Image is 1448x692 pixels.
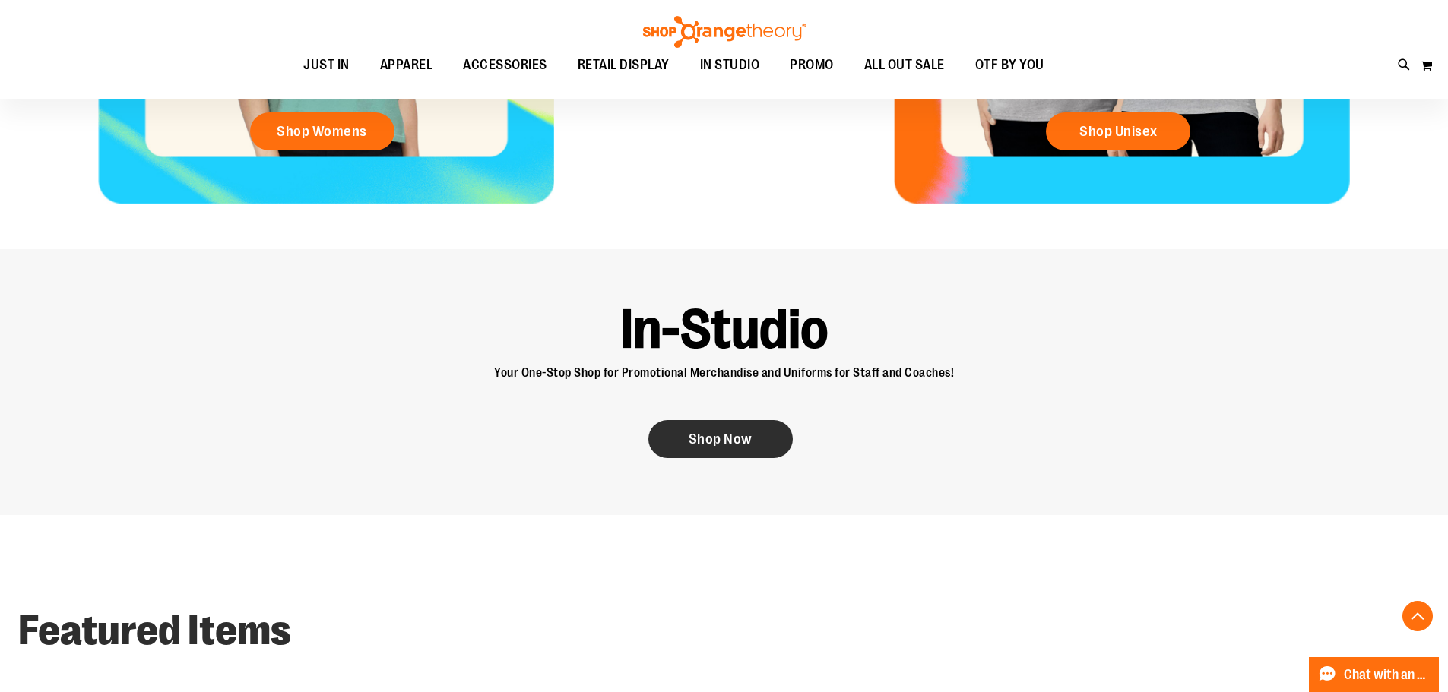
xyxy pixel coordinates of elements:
strong: In-Studio [620,298,829,361]
span: ACCESSORIES [463,48,547,82]
a: Shop Womens [250,112,394,150]
button: Back To Top [1402,601,1433,631]
span: OTF BY YOU [975,48,1044,82]
span: Chat with an Expert [1344,668,1430,682]
span: Your One-Stop Shop for Promotional Merchandise and Uniforms for Staff and Coaches! [494,366,954,380]
span: JUST IN [303,48,350,82]
span: PROMO [790,48,834,82]
img: Shop Orangetheory [641,16,808,48]
strong: Featured Items [18,607,291,654]
span: APPAREL [380,48,433,82]
span: ALL OUT SALE [864,48,945,82]
a: Shop Now [648,420,793,458]
span: Shop Unisex [1079,123,1158,140]
span: RETAIL DISPLAY [578,48,670,82]
span: IN STUDIO [700,48,760,82]
button: Chat with an Expert [1309,657,1440,692]
a: Shop Unisex [1046,112,1190,150]
span: Shop Womens [277,123,367,140]
span: Shop Now [689,431,753,447]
